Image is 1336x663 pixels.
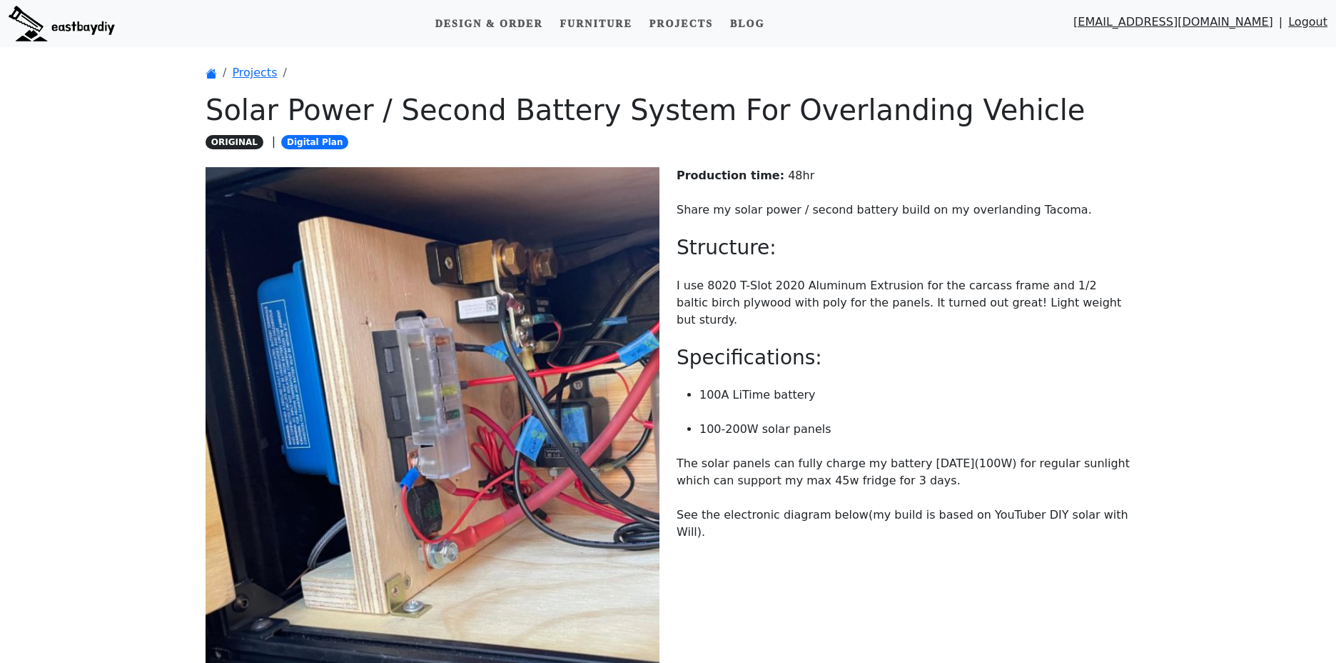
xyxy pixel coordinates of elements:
h3: Specifications: [677,346,1130,370]
a: Furniture [555,11,638,37]
p: 100-200W solar panels [699,421,1130,438]
p: I use 8020 T-Slot 2020 Aluminum Extrusion for the carcass frame and 1/2 baltic birch plywood with... [677,277,1130,329]
span: | [1279,14,1282,37]
strong: Production time: [677,169,784,182]
a: Projects [644,11,719,37]
span: Digital Plan [281,135,348,149]
img: eastbaydiy [9,6,115,41]
span: | [272,134,275,148]
nav: breadcrumb [206,64,1130,81]
p: 48 hr [677,167,1130,184]
a: Design & Order [430,11,549,37]
a: [EMAIL_ADDRESS][DOMAIN_NAME] [1073,14,1273,37]
span: ORIGINAL [206,135,263,149]
a: Projects [232,66,277,79]
p: See the electronic diagram below(my build is based on YouTuber DIY solar with Will). [677,507,1130,541]
p: Share my solar power / second battery build on my overlanding Tacoma. [677,201,1130,219]
a: Blog [724,11,770,37]
p: The solar panels can fully charge my battery [DATE](100W) for regular sunlight which can support ... [677,455,1130,489]
a: Logout [1288,14,1327,37]
p: 100A LiTime battery [699,387,1130,404]
h3: Structure: [677,236,1130,260]
h1: DSOLAR [206,93,1130,127]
